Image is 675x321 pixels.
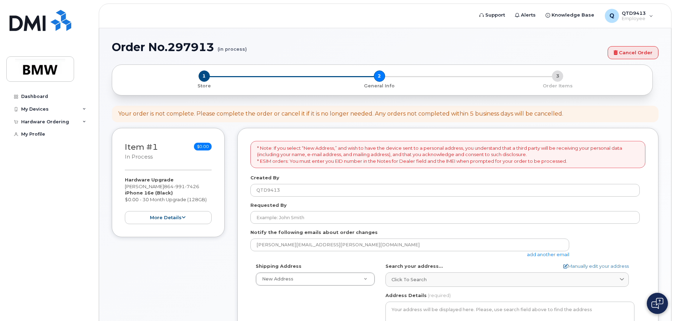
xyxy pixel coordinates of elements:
span: $0.00 [194,143,212,150]
p: * Note: If you select “New Address,” and wish to have the device sent to a personal address, you ... [257,145,639,165]
span: (required) [428,292,451,298]
h1: Order No.297913 [112,41,604,53]
img: Open chat [651,298,663,309]
strong: Hardware Upgrade [125,177,174,183]
a: New Address [256,273,375,285]
span: 991 [174,184,185,189]
label: Shipping Address [256,263,302,270]
a: 1 Store [118,82,290,89]
span: Click to search [391,276,427,283]
span: 1 [199,70,210,82]
a: Click to search [385,272,629,287]
input: Example: john@appleseed.com [250,239,569,251]
a: Manually edit your address [563,263,629,270]
p: Store [121,83,287,89]
small: in process [125,154,153,160]
a: Cancel Order [608,46,658,59]
label: Address Details [385,292,427,299]
input: Example: John Smith [250,211,640,224]
label: Requested By [250,202,287,209]
div: [PERSON_NAME] $0.00 - 30 Month Upgrade (128GB) [125,177,212,224]
label: Search your address... [385,263,443,270]
label: Notify the following emails about order changes [250,229,378,236]
span: 7426 [185,184,199,189]
div: Your order is not complete. Please complete the order or cancel it if it is no longer needed. Any... [118,110,563,118]
span: New Address [262,276,293,282]
small: (in process) [218,41,247,52]
span: 864 [164,184,199,189]
strong: iPhone 16e (Black) [125,190,173,196]
label: Created By [250,174,279,181]
button: more details [125,211,212,224]
h3: Item #1 [125,143,158,161]
a: add another email [527,252,569,257]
